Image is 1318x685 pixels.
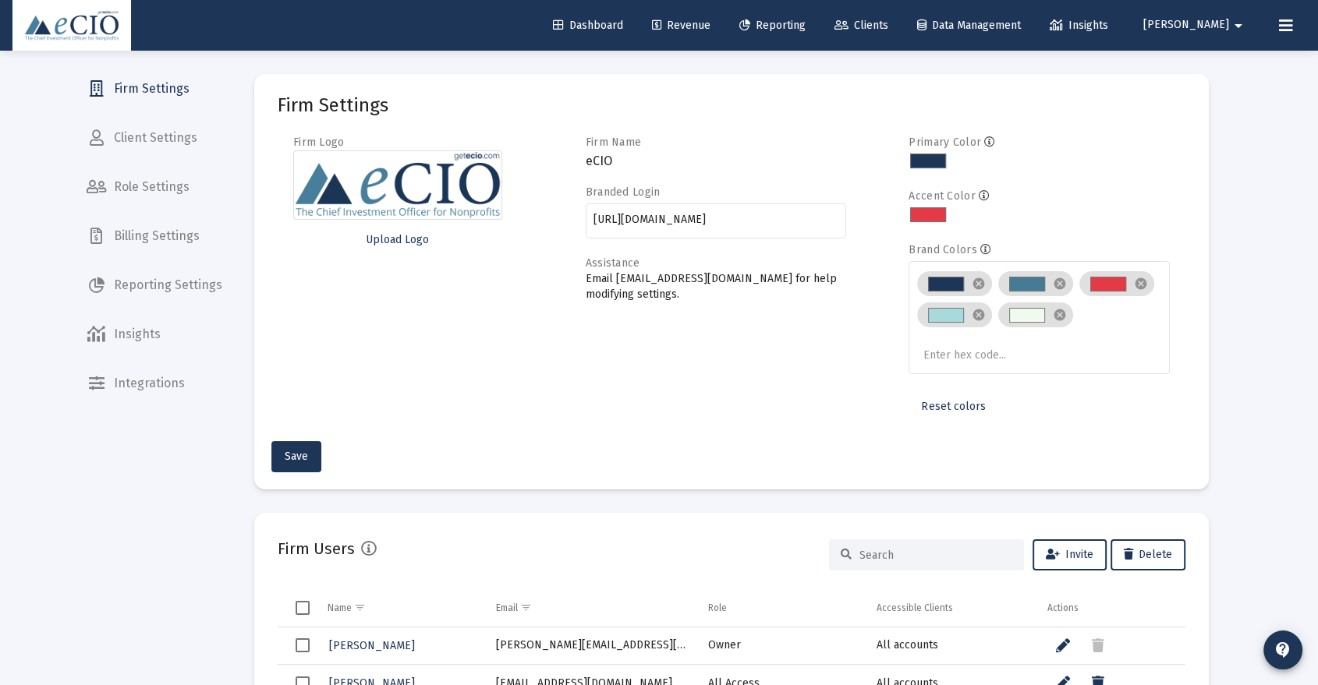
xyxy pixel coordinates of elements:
label: Firm Name [586,136,642,149]
div: Name [328,602,352,614]
a: Reporting Settings [74,267,235,304]
h3: eCIO [586,150,847,172]
a: Clients [822,10,901,41]
span: Revenue [652,19,710,32]
mat-icon: arrow_drop_down [1229,10,1248,41]
span: Show filter options for column 'Email' [520,602,532,613]
p: The MSCI EAFE Index ([GEOGRAPHIC_DATA], [GEOGRAPHIC_DATA], [GEOGRAPHIC_DATA]), MSCI World Index a... [6,108,902,136]
a: Integrations [74,365,235,402]
td: Column Name [317,589,485,627]
span: Upload Logo [366,233,429,246]
button: [PERSON_NAME] [1125,9,1267,41]
button: Upload Logo [293,224,502,256]
h2: Firm Users [278,536,355,561]
button: Save [271,441,321,472]
img: Firm logo [293,150,502,220]
td: Column Email [485,589,697,627]
div: Role [708,602,727,614]
mat-icon: cancel [972,308,986,322]
button: Invite [1033,539,1107,570]
td: Column Accessible Clients [866,589,1036,627]
span: Reporting [739,19,806,32]
p: Email [EMAIL_ADDRESS][DOMAIN_NAME] for help modifying settings. [586,271,847,302]
button: Delete [1111,539,1185,570]
a: Reporting [727,10,818,41]
mat-icon: cancel [1053,277,1067,291]
mat-icon: cancel [1053,308,1067,322]
span: Data Management [917,19,1021,32]
mat-chip-list: Brand colors [917,268,1162,365]
span: Dashboard [553,19,623,32]
input: Search [859,549,1012,562]
td: [PERSON_NAME][EMAIL_ADDRESS][DOMAIN_NAME] [485,627,697,665]
a: Insights [74,316,235,353]
h2: Benchmark & Market Data Citations [6,6,902,16]
span: Invite [1046,548,1093,561]
span: [PERSON_NAME] [329,639,415,652]
input: Enter hex code... [923,349,1040,362]
span: Insights [1050,19,1108,32]
span: [PERSON_NAME] [1143,19,1229,32]
label: Primary Color [909,136,981,149]
span: All accounts [877,638,938,651]
mat-icon: contact_support [1274,641,1292,659]
a: Revenue [640,10,723,41]
a: Client Settings [74,119,235,157]
a: Billing Settings [74,217,235,255]
label: Branded Login [586,185,661,199]
a: Role Settings [74,168,235,206]
label: Assistance [586,256,640,270]
td: Column Actions [1036,589,1185,627]
div: Select all [296,601,310,615]
label: Accent Color [909,189,975,203]
img: Dashboard [24,10,119,41]
div: Email [496,602,518,614]
a: Dashboard [540,10,636,41]
p: Bloomberg Index Services Limited. BLOOMBERG® is a trademark and service mark of Bloomberg Finance... [6,26,902,97]
a: Firm Settings [74,70,235,108]
span: Owner [708,638,741,651]
mat-card-title: Firm Settings [278,97,388,113]
label: Firm Logo [293,136,345,149]
span: Clients [834,19,888,32]
span: Save [285,450,308,463]
div: Actions [1047,602,1079,614]
mat-icon: cancel [1134,277,1148,291]
label: Brand Colors [909,243,976,256]
a: Data Management [905,10,1033,41]
a: Insights [1037,10,1121,41]
span: Delete [1124,548,1172,561]
button: Reset colors [909,391,997,422]
p: The [PERSON_NAME] 1000® Index, [PERSON_NAME] 1000® Energy Index, [PERSON_NAME] 1000® Growth Index... [6,147,902,246]
a: [PERSON_NAME] [328,634,416,657]
div: Select row [296,638,310,652]
span: Show filter options for column 'Name' [354,602,366,613]
td: Column Role [697,589,865,627]
mat-icon: cancel [972,277,986,291]
span: Reset colors [921,400,985,413]
div: Accessible Clients [877,602,953,614]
